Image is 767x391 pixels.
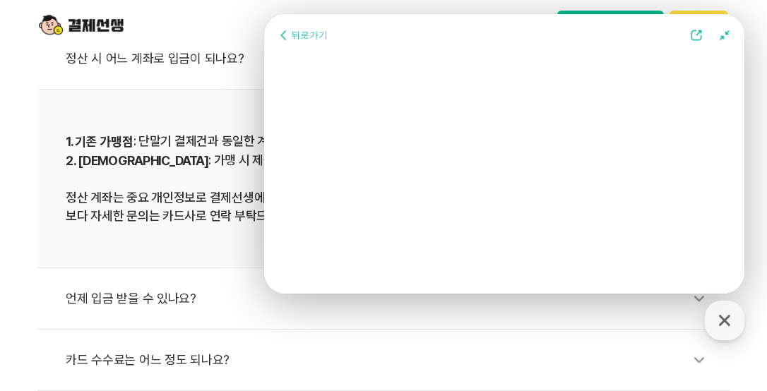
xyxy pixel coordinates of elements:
img: logo [39,12,124,39]
button: 매니저사이트 로그인 [557,11,664,40]
div: 정산 시 어느 계좌로 입금이 되나요? [66,42,715,75]
div: 카드 수수료는 어느 정도 되나요? [66,344,715,376]
p: 서비스 소개 [327,13,398,38]
b: 1. 기존 가맹점 [66,134,133,149]
div: 언제 입금 받을 수 있나요? [66,282,715,315]
button: 시작하기 [670,11,728,40]
a: 스토리 [405,11,470,40]
b: 2. [DEMOGRAPHIC_DATA] [66,153,208,168]
iframe: Channel chat [264,14,744,294]
div: : 단말기 결제건과 동일한 계좌로 입금 : 가맹 시 제출한 계좌로 입금 정산 계좌는 중요 개인정보로 결제선생에서 확인이 어렵습니다. 보다 자세한 문의는 카드사로 연락 부탁드립니다. [66,132,701,225]
p: 고객센터 [477,13,536,38]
